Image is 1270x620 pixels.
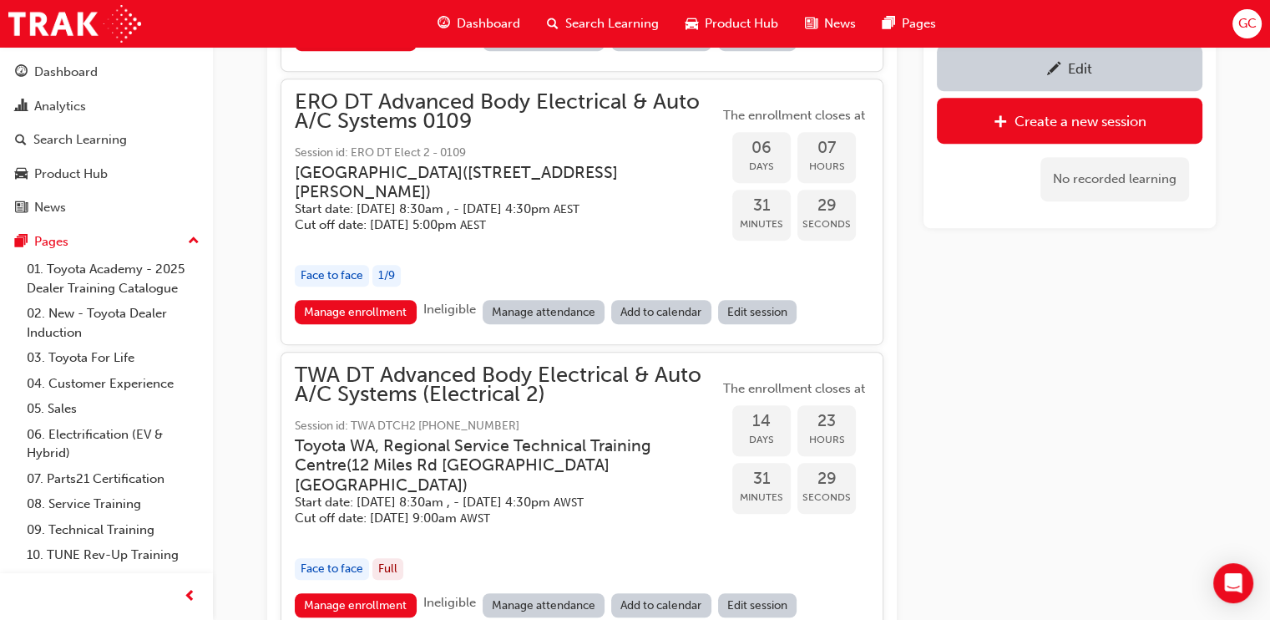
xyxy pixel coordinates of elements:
[372,265,401,287] div: 1 / 9
[15,133,27,148] span: search-icon
[7,159,206,190] a: Product Hub
[188,231,200,252] span: up-icon
[732,215,791,234] span: Minutes
[824,14,856,33] span: News
[797,196,856,216] span: 29
[1068,60,1092,77] div: Edit
[295,201,692,217] h5: Start date: [DATE] 8:30am , - [DATE] 4:30pm
[732,412,791,431] span: 14
[792,7,869,41] a: news-iconNews
[20,491,206,517] a: 08. Service Training
[719,106,869,125] span: The enrollment closes at
[34,232,68,252] div: Pages
[295,436,692,495] h3: Toyota WA, Regional Service Technical Training Centre ( 12 Miles Rd [GEOGRAPHIC_DATA] [GEOGRAPHIC...
[33,130,127,150] div: Search Learning
[1213,563,1253,603] div: Open Intercom Messenger
[20,517,206,543] a: 09. Technical Training
[797,412,856,431] span: 23
[15,99,28,114] span: chart-icon
[705,14,778,33] span: Product Hub
[20,371,206,397] a: 04. Customer Experience
[295,593,417,617] a: Manage enrollment
[1040,157,1189,201] div: No recorded learning
[15,235,28,250] span: pages-icon
[732,430,791,450] span: Days
[797,215,856,234] span: Seconds
[295,144,719,163] span: Session id: ERO DT Elect 2 - 0109
[1232,9,1262,38] button: GC
[295,265,369,287] div: Face to face
[15,65,28,80] span: guage-icon
[15,201,28,216] span: news-icon
[869,7,949,41] a: pages-iconPages
[7,57,206,88] a: Dashboard
[423,595,476,610] span: Ineligible
[732,470,791,489] span: 31
[937,45,1202,91] a: Edit
[672,7,792,41] a: car-iconProduct Hub
[994,114,1008,131] span: plus-icon
[34,63,98,82] div: Dashboard
[8,5,141,43] img: Trak
[7,91,206,122] a: Analytics
[7,125,206,155] a: Search Learning
[554,495,584,510] span: Australian Western Standard Time AWST
[797,470,856,489] span: 29
[34,165,108,184] div: Product Hub
[611,300,711,324] a: Add to calendar
[20,345,206,371] a: 03. Toyota For Life
[719,379,869,399] span: The enrollment closes at
[483,300,605,324] a: Manage attendance
[1047,62,1061,79] span: pencil-icon
[937,98,1202,144] a: Create a new session
[534,7,672,41] a: search-iconSearch Learning
[797,430,856,450] span: Hours
[184,587,196,607] span: prev-icon
[20,466,206,492] a: 07. Parts21 Certification
[547,13,559,34] span: search-icon
[34,198,66,217] div: News
[20,568,206,594] a: All Pages
[295,163,692,202] h3: [GEOGRAPHIC_DATA] ( [STREET_ADDRESS][PERSON_NAME] )
[732,488,791,507] span: Minutes
[7,226,206,257] button: Pages
[460,511,490,526] span: Australian Western Standard Time AWST
[295,417,719,436] span: Session id: TWA DTCH2 [PHONE_NUMBER]
[460,218,486,232] span: Australian Eastern Standard Time AEST
[372,558,403,581] div: Full
[732,139,791,158] span: 06
[295,366,719,404] span: TWA DT Advanced Body Electrical & Auto A/C Systems (Electrical 2)
[20,542,206,568] a: 10. TUNE Rev-Up Training
[295,495,692,511] h5: Start date: [DATE] 8:30am , - [DATE] 4:30pm
[797,139,856,158] span: 07
[424,7,534,41] a: guage-iconDashboard
[20,422,206,466] a: 06. Electrification (EV & Hybrid)
[295,300,417,324] a: Manage enrollment
[805,13,817,34] span: news-icon
[902,14,936,33] span: Pages
[797,488,856,507] span: Seconds
[686,13,698,34] span: car-icon
[423,302,476,317] span: Ineligible
[438,13,450,34] span: guage-icon
[20,257,206,301] a: 01. Toyota Academy - 2025 Dealer Training Catalogue
[554,202,579,216] span: Australian Eastern Standard Time AEST
[718,593,797,617] a: Edit session
[20,396,206,422] a: 05. Sales
[883,13,895,34] span: pages-icon
[732,196,791,216] span: 31
[15,167,28,182] span: car-icon
[1237,14,1256,33] span: GC
[457,14,520,33] span: Dashboard
[611,593,711,617] a: Add to calendar
[483,593,605,617] a: Manage attendance
[718,300,797,324] a: Edit session
[295,217,692,233] h5: Cut off date: [DATE] 5:00pm
[295,93,719,130] span: ERO DT Advanced Body Electrical & Auto A/C Systems 0109
[295,511,692,526] h5: Cut off date: [DATE] 9:00am
[732,157,791,176] span: Days
[295,93,869,331] button: ERO DT Advanced Body Electrical & Auto A/C Systems 0109Session id: ERO DT Elect 2 - 0109[GEOGRAPH...
[7,192,206,223] a: News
